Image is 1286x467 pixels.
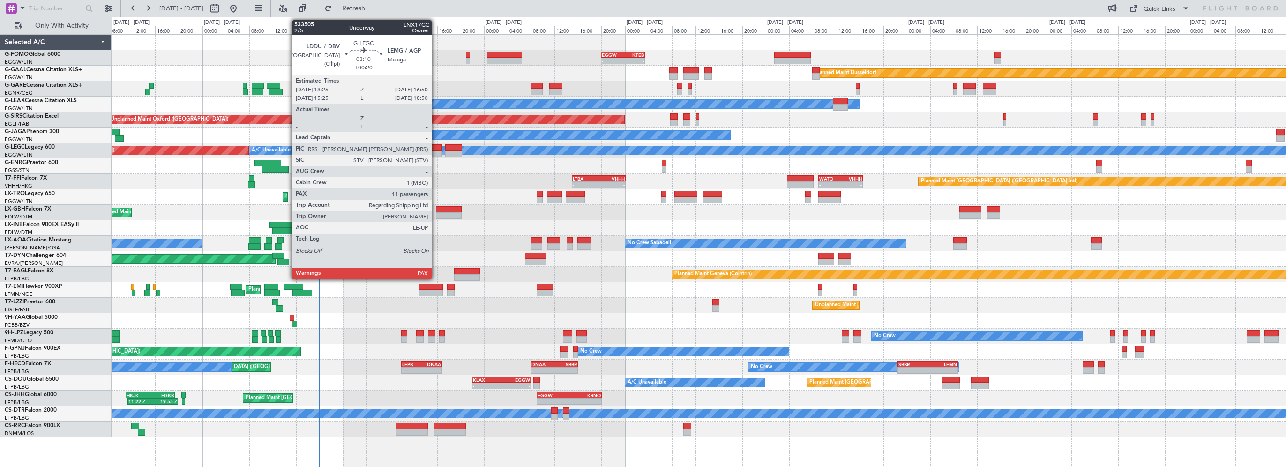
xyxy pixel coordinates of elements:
div: Planned Maint [GEOGRAPHIC_DATA] ([GEOGRAPHIC_DATA]) [159,360,307,374]
div: 20:00 [179,26,202,34]
button: Refresh [320,1,376,16]
a: T7-LZZIPraetor 600 [5,299,55,305]
a: LFPB/LBG [5,384,29,391]
div: KLAX [473,377,501,383]
div: No Crew [874,329,896,343]
div: 04:00 [366,26,390,34]
div: 20:00 [320,26,343,34]
a: LX-TROLegacy 650 [5,191,55,196]
div: 00:00 [766,26,789,34]
div: EGGW [538,392,569,398]
button: Quick Links [1125,1,1194,16]
div: [DATE] - [DATE] [908,19,944,27]
a: EGGW/LTN [5,74,33,81]
button: Only With Activity [10,18,102,33]
div: 08:00 [672,26,695,34]
div: No Crew [751,360,772,374]
div: No Crew Cannes (Mandelieu) [345,128,415,142]
a: T7-EAGLFalcon 8X [5,268,53,274]
a: 9H-LPZLegacy 500 [5,330,53,336]
div: - [573,182,599,188]
a: LX-AOACitation Mustang [5,237,72,243]
div: Owner [387,97,403,111]
div: 16:00 [296,26,320,34]
div: VHHH [841,176,862,181]
a: G-GARECessna Citation XLS+ [5,83,82,88]
a: G-ENRGPraetor 600 [5,160,58,166]
span: G-GARE [5,83,26,88]
a: LX-GBHFalcon 7X [5,206,51,212]
span: LX-AOA [5,237,26,243]
div: 16:00 [719,26,742,34]
span: CS-DOU [5,377,27,382]
a: LFPB/LBG [5,399,29,406]
div: No Crew Sabadell [628,236,671,250]
div: [DATE] - [DATE] [486,19,522,27]
div: 04:00 [226,26,249,34]
div: 04:00 [1212,26,1235,34]
div: KTEB [623,52,644,58]
a: FCBB/BZV [5,322,30,329]
a: CS-DTRFalcon 2000 [5,407,57,413]
a: EGNR/CEG [5,90,33,97]
div: 04:00 [789,26,813,34]
span: LX-INB [5,222,23,227]
div: [DATE] - [DATE] [767,19,803,27]
a: EGSS/STN [5,167,30,174]
a: T7-EMIHawker 900XP [5,284,62,289]
div: Planned Maint [GEOGRAPHIC_DATA] ([GEOGRAPHIC_DATA]) [809,376,957,390]
div: 04:00 [930,26,954,34]
div: 12:00 [132,26,155,34]
div: 16:00 [1001,26,1024,34]
div: 08:00 [390,26,413,34]
span: G-LEGC [5,144,25,150]
div: 12:00 [977,26,1001,34]
div: 08:00 [1095,26,1118,34]
div: EGGW [602,52,623,58]
div: [DATE] - [DATE] [627,19,663,27]
div: 00:00 [625,26,649,34]
a: G-JAGAPhenom 300 [5,129,59,135]
span: CS-RRC [5,423,25,429]
a: EGLF/FAB [5,121,29,128]
span: T7-LZZI [5,299,24,305]
a: EDLW/DTM [5,213,32,220]
a: LFPB/LBG [5,368,29,375]
span: G-GAAL [5,67,26,73]
div: 16:00 [155,26,179,34]
div: 12:00 [414,26,437,34]
div: [DATE] - [DATE] [1190,19,1226,27]
a: CS-JHHGlobal 6000 [5,392,57,398]
div: 00:00 [1048,26,1071,34]
span: G-FOMO [5,52,29,57]
div: No Crew [580,345,602,359]
a: G-FOMOGlobal 6000 [5,52,60,57]
a: T7-DYNChallenger 604 [5,253,66,258]
div: LFMN [928,362,957,367]
span: T7-EAGL [5,268,28,274]
a: CS-RRCFalcon 900LX [5,423,60,429]
a: EVRA/[PERSON_NAME] [5,260,63,267]
div: - [623,58,644,64]
div: WATO [819,176,841,181]
div: Unplanned Maint [GEOGRAPHIC_DATA] ([GEOGRAPHIC_DATA]) [815,298,969,312]
span: G-SIRS [5,113,22,119]
span: LX-TRO [5,191,25,196]
a: DNMM/LOS [5,430,34,437]
a: 9H-YAAGlobal 5000 [5,315,58,320]
div: Unplanned Maint Oxford ([GEOGRAPHIC_DATA]) [111,113,228,127]
div: - [402,368,421,373]
span: 9H-YAA [5,315,26,320]
a: LFMN/NCE [5,291,32,298]
a: [PERSON_NAME]/QSA [5,244,60,251]
div: Quick Links [1144,5,1175,14]
div: LFPB [402,362,421,367]
span: T7-DYN [5,253,26,258]
span: G-LEAX [5,98,25,104]
a: EGGW/LTN [5,59,33,66]
div: 08:00 [531,26,554,34]
div: SBBR [554,362,576,367]
span: G-JAGA [5,129,26,135]
div: 16:00 [578,26,601,34]
div: VHHH [598,176,625,181]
